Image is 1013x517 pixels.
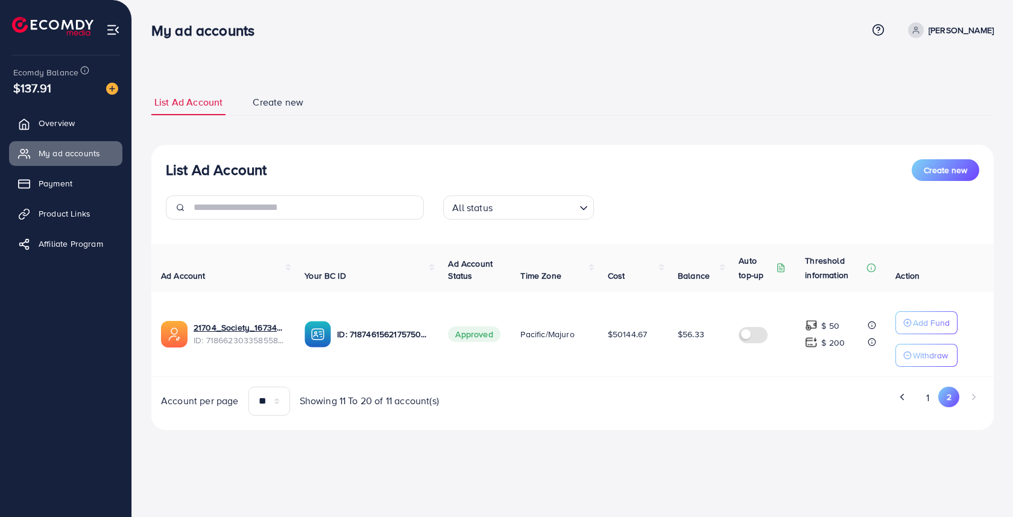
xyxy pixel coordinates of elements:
[520,328,574,340] span: Pacific/Majuro
[12,17,93,36] img: logo
[13,79,51,97] span: $137.91
[106,83,118,95] img: image
[166,161,267,179] h3: List Ad Account
[39,147,100,159] span: My ad accounts
[305,270,346,282] span: Your BC ID
[805,319,818,332] img: top-up amount
[678,328,704,340] span: $56.33
[305,321,331,347] img: ic-ba-acc.ded83a64.svg
[154,95,222,109] span: List Ad Account
[39,177,72,189] span: Payment
[917,387,938,409] button: Go to page 1
[194,322,285,346] div: <span class='underline'>21704_Society_1673461419151</span></br>7186623033585582082
[678,270,710,282] span: Balance
[805,253,864,282] p: Threshold information
[39,238,103,250] span: Affiliate Program
[895,270,920,282] span: Action
[9,111,122,135] a: Overview
[443,195,594,220] div: Search for option
[9,141,122,165] a: My ad accounts
[895,311,958,334] button: Add Fund
[962,463,1004,508] iframe: Chat
[821,319,839,333] p: $ 50
[496,197,575,217] input: Search for option
[895,344,958,367] button: Withdraw
[582,387,985,409] ul: Pagination
[821,335,845,350] p: $ 200
[448,258,493,282] span: Ad Account Status
[739,253,774,282] p: Auto top-up
[903,22,994,38] a: [PERSON_NAME]
[608,270,625,282] span: Cost
[13,66,78,78] span: Ecomdy Balance
[161,394,239,408] span: Account per page
[938,387,959,407] button: Go to page 2
[892,387,914,407] button: Go to previous page
[912,159,979,181] button: Create new
[253,95,303,109] span: Create new
[161,270,206,282] span: Ad Account
[9,171,122,195] a: Payment
[337,327,429,341] p: ID: 7187461562175750146
[929,23,994,37] p: [PERSON_NAME]
[9,201,122,226] a: Product Links
[924,164,967,176] span: Create new
[913,348,948,363] p: Withdraw
[448,326,500,342] span: Approved
[151,22,264,39] h3: My ad accounts
[450,199,495,217] span: All status
[39,208,90,220] span: Product Links
[39,117,75,129] span: Overview
[608,328,647,340] span: $50144.67
[300,394,439,408] span: Showing 11 To 20 of 11 account(s)
[194,322,285,334] a: 21704_Society_1673461419151
[520,270,561,282] span: Time Zone
[161,321,188,347] img: ic-ads-acc.e4c84228.svg
[805,336,818,349] img: top-up amount
[9,232,122,256] a: Affiliate Program
[194,334,285,346] span: ID: 7186623033585582082
[106,23,120,37] img: menu
[913,316,950,330] p: Add Fund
